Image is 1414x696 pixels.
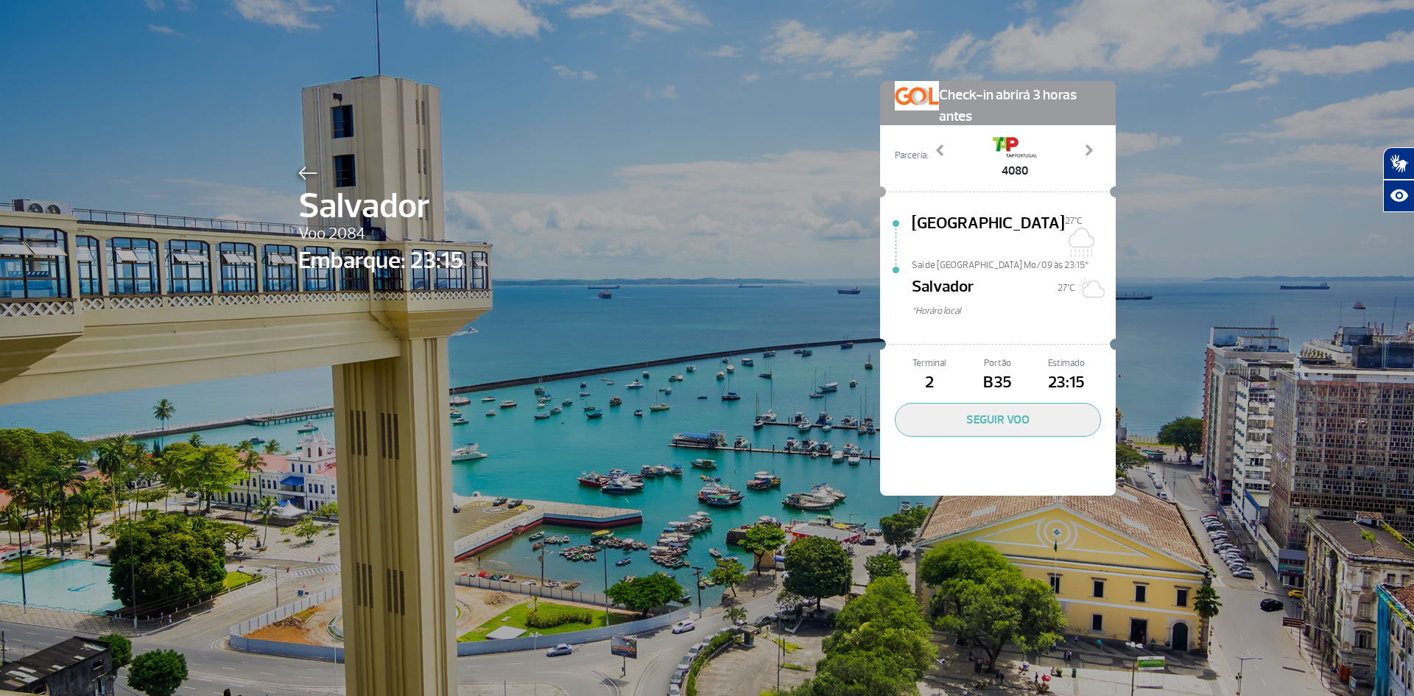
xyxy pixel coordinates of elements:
span: Voo 2084 [298,222,463,247]
span: 27°C [1065,215,1083,227]
span: Embarque: 23:15 [298,243,463,278]
button: SEGUIR VOO [895,403,1101,437]
span: *Horáro local [912,304,1116,318]
img: Sol com muitas nuvens [1075,273,1105,303]
span: Salvador [912,275,974,304]
img: Nublado [1065,228,1094,257]
button: Abrir recursos assistivos. [1383,180,1414,212]
span: Parceria: [895,149,928,163]
span: Sai de [GEOGRAPHIC_DATA] Mo/09 às 23:15* [912,259,1116,269]
span: 27°C [1058,282,1075,294]
div: Plugin de acessibilidade da Hand Talk. [1383,147,1414,212]
span: B35 [963,370,1032,396]
button: Abrir tradutor de língua de sinais. [1383,147,1414,180]
span: 4080 [993,162,1037,180]
span: 23:15 [1033,370,1101,396]
span: 2 [895,370,963,396]
span: Check-in abrirá 3 horas antes [939,81,1101,127]
span: [GEOGRAPHIC_DATA] [912,211,1065,259]
span: Terminal [895,356,963,370]
span: Estimado [1033,356,1101,370]
span: Portão [963,356,1032,370]
span: Salvador [298,180,463,233]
